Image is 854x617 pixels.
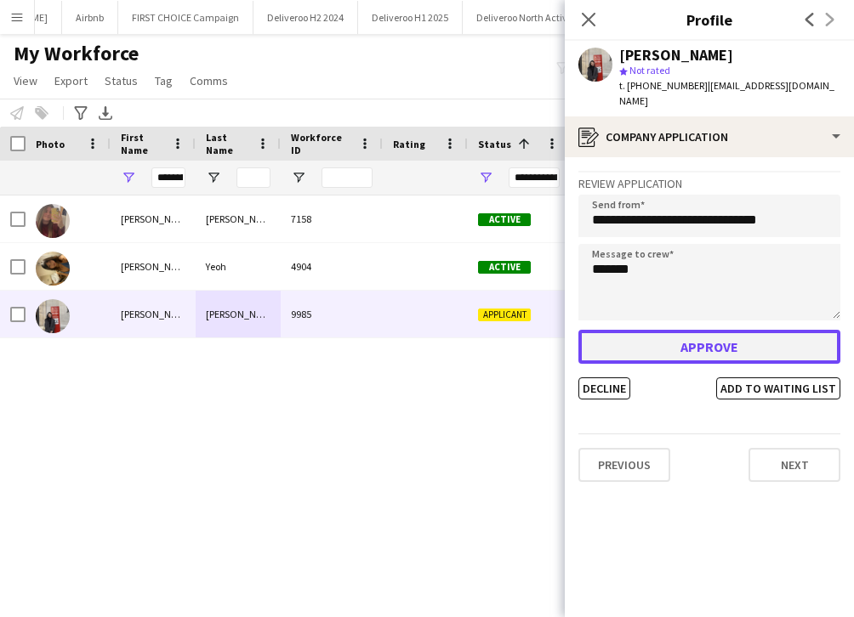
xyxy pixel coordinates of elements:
span: Export [54,73,88,88]
span: t. [PHONE_NUMBER] [619,79,708,92]
button: Open Filter Menu [478,170,493,185]
button: Open Filter Menu [206,170,221,185]
span: Active [478,261,531,274]
span: Not rated [629,64,670,76]
span: My Workforce [14,41,139,66]
div: 7158 [281,195,383,242]
app-action-btn: Export XLSX [95,103,116,123]
button: Approve [578,330,840,364]
button: Add to waiting list [716,377,840,399]
button: FIRST CHOICE Campaign [118,1,253,34]
div: [PERSON_NAME] [111,243,196,290]
div: [PERSON_NAME] [111,291,196,337]
span: Rating [393,138,425,150]
button: Next [749,448,840,482]
a: View [7,70,44,92]
span: Status [478,138,511,150]
button: Deliveroo H2 2024 [253,1,358,34]
input: Workforce ID Filter Input [322,167,373,188]
img: Felicity Yeoh [36,252,70,286]
span: Comms [190,73,228,88]
h3: Profile [565,8,854,31]
div: 4904 [281,243,383,290]
button: Open Filter Menu [291,170,306,185]
app-action-btn: Advanced filters [71,103,91,123]
span: Active [478,213,531,226]
span: Workforce ID [291,131,352,156]
span: Applicant [478,308,531,321]
div: [PERSON_NAME] [196,291,281,337]
a: Tag [148,70,179,92]
div: [PERSON_NAME] [619,48,733,63]
span: Last Name [206,131,250,156]
img: Felicity Chang [36,299,70,333]
h3: Review Application [578,176,840,191]
button: Deliveroo H1 2025 [358,1,463,34]
span: Status [105,73,138,88]
button: Deliveroo North Activity - DEL134 [463,1,632,34]
img: Felicity Stolworthy [36,204,70,238]
div: Company application [565,116,854,157]
div: [PERSON_NAME] [111,195,196,242]
span: Photo [36,138,65,150]
input: First Name Filter Input [151,167,185,188]
button: Open Filter Menu [121,170,136,185]
div: [PERSON_NAME] [196,195,281,242]
span: | [EMAIL_ADDRESS][DOMAIN_NAME] [619,79,834,107]
button: Previous [578,448,670,482]
span: Tag [155,73,173,88]
a: Comms [183,70,235,92]
div: Yeoh [196,243,281,290]
a: Status [98,70,145,92]
div: 9985 [281,291,383,337]
button: Airbnb [62,1,118,34]
span: View [14,73,37,88]
button: Decline [578,377,630,399]
a: Export [48,70,94,92]
input: Last Name Filter Input [236,167,270,188]
span: First Name [121,131,165,156]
